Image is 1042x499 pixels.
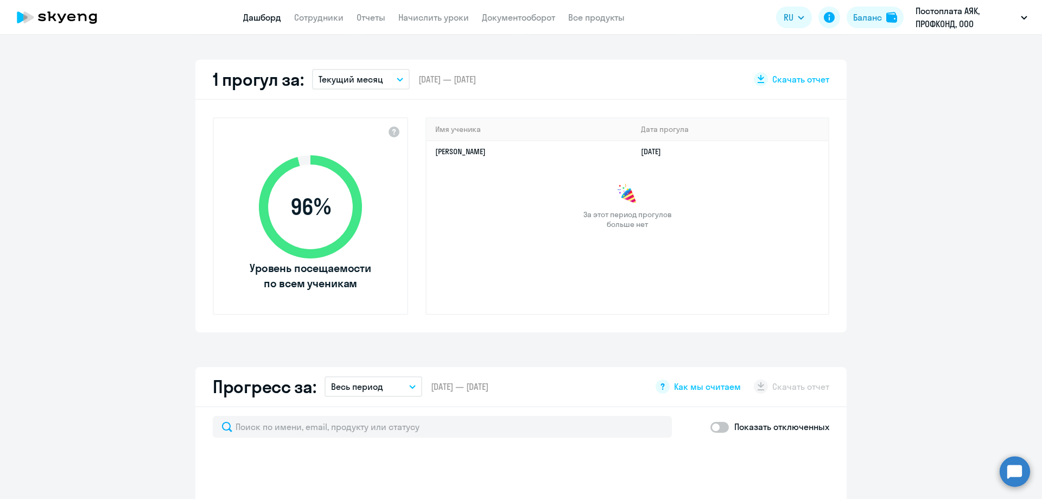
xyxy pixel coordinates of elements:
[674,381,741,393] span: Как мы считаем
[398,12,469,23] a: Начислить уроки
[248,261,373,291] span: Уровень посещаемости по всем ученикам
[617,184,638,205] img: congrats
[886,12,897,23] img: balance
[582,210,673,229] span: За этот период прогулов больше нет
[632,118,828,141] th: Дата прогула
[427,118,632,141] th: Имя ученика
[776,7,812,28] button: RU
[734,420,829,433] p: Показать отключенных
[431,381,488,393] span: [DATE] — [DATE]
[910,4,1033,30] button: Постоплата АЯК, ПРОФКОНД, ООО
[357,12,385,23] a: Отчеты
[916,4,1016,30] p: Постоплата АЯК, ПРОФКОНД, ООО
[319,73,383,86] p: Текущий месяц
[294,12,344,23] a: Сотрудники
[213,68,303,90] h2: 1 прогул за:
[248,194,373,220] span: 96 %
[847,7,904,28] button: Балансbalance
[213,416,672,438] input: Поиск по имени, email, продукту или статусу
[418,73,476,85] span: [DATE] — [DATE]
[312,69,410,90] button: Текущий месяц
[243,12,281,23] a: Дашборд
[772,73,829,85] span: Скачать отчет
[331,380,383,393] p: Весь период
[853,11,882,24] div: Баланс
[325,376,422,397] button: Весь период
[213,376,316,397] h2: Прогресс за:
[482,12,555,23] a: Документооборот
[784,11,793,24] span: RU
[568,12,625,23] a: Все продукты
[641,147,670,156] a: [DATE]
[435,147,486,156] a: [PERSON_NAME]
